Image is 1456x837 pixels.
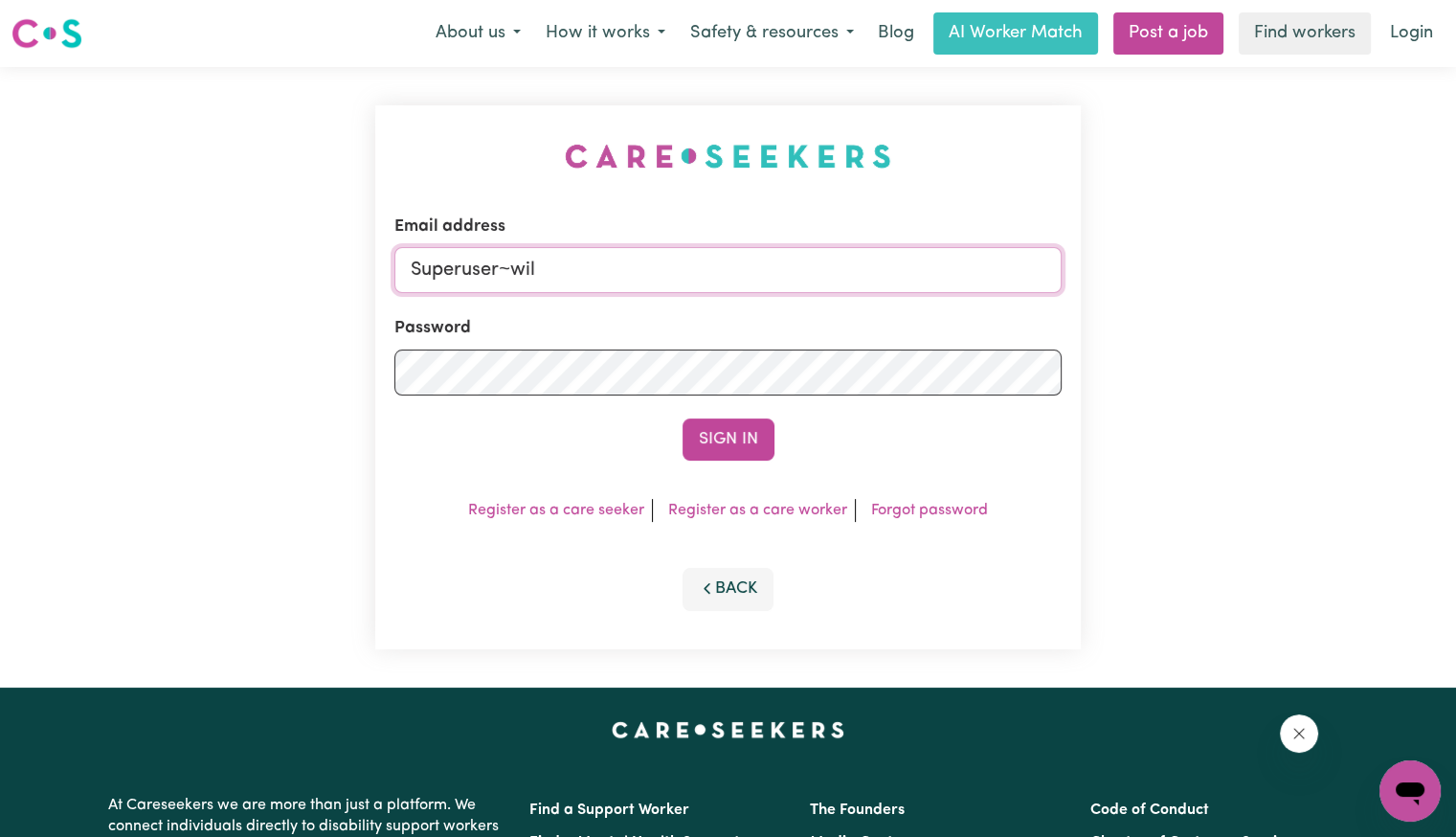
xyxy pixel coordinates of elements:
a: Login [1378,12,1445,55]
iframe: Close message [1280,714,1318,753]
a: AI Worker Match [933,12,1098,55]
input: Email address [394,247,1062,293]
a: Find a Support Worker [529,803,689,818]
a: Code of Conduct [1090,803,1209,818]
label: Password [394,316,471,341]
label: Email address [394,215,505,239]
a: Register as a care worker [668,503,847,518]
button: About us [423,13,533,54]
button: How it works [533,13,678,54]
a: Post a job [1113,12,1223,55]
span: Need any help? [11,13,116,29]
img: Careseekers logo [11,16,82,51]
a: Blog [866,12,926,55]
a: Careseekers home page [612,722,844,737]
iframe: Button to launch messaging window [1379,760,1441,822]
button: Sign In [683,418,774,461]
a: Forgot password [871,503,988,518]
a: Careseekers logo [11,11,82,56]
a: The Founders [810,803,905,818]
button: Back [683,568,774,610]
a: Register as a care seeker [468,503,644,518]
button: Safety & resources [678,13,866,54]
a: Find workers [1239,12,1371,55]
